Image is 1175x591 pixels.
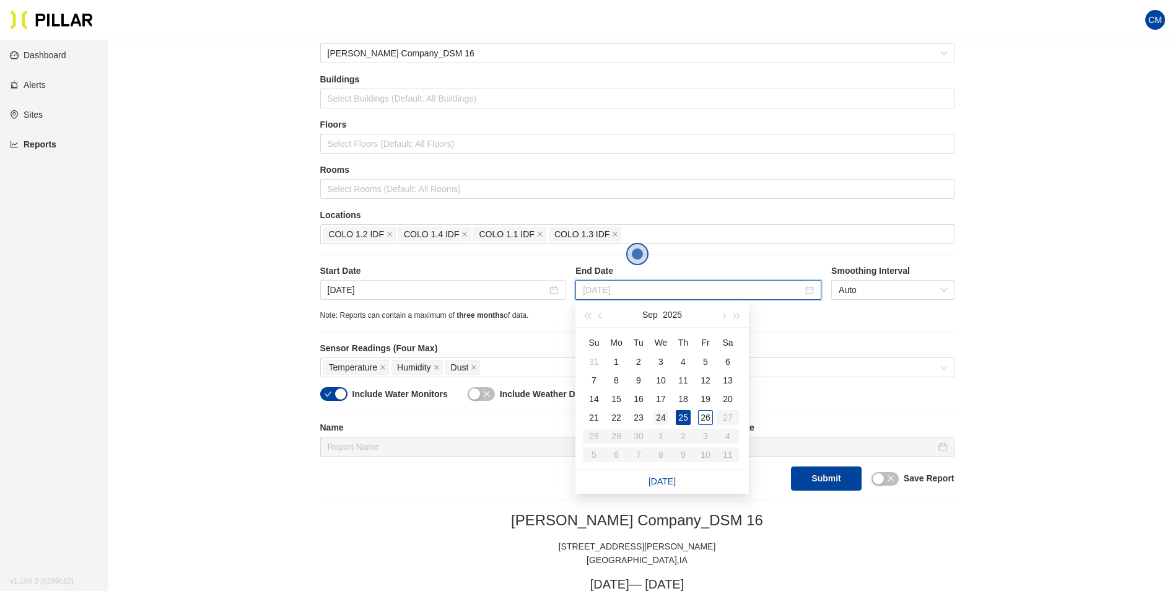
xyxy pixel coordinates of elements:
[575,265,821,278] label: End Date
[676,392,691,406] div: 18
[650,440,936,453] input: Oct 10, 2025
[329,227,384,241] span: COLO 1.2 IDF
[605,333,627,352] th: Mo
[587,354,601,369] div: 31
[626,243,649,265] button: Open the dialog
[320,265,566,278] label: Start Date
[10,10,93,30] img: Pillar Technologies
[631,410,646,425] div: 23
[694,371,717,390] td: 2025-09-12
[583,283,803,297] input: Sep 25, 2025
[587,373,601,388] div: 7
[642,302,658,327] button: Sep
[717,352,739,371] td: 2025-09-06
[329,361,378,374] span: Temperature
[887,475,894,482] span: close
[483,390,491,398] span: close
[554,227,609,241] span: COLO 1.3 IDF
[10,50,66,60] a: dashboardDashboard
[650,371,672,390] td: 2025-09-10
[605,371,627,390] td: 2025-09-08
[653,354,668,369] div: 3
[717,371,739,390] td: 2025-09-13
[676,410,691,425] div: 25
[839,281,946,299] span: Auto
[320,310,954,322] div: Note: Reports can contain a maximum of of data.
[698,410,713,425] div: 26
[587,410,601,425] div: 21
[380,364,386,372] span: close
[605,390,627,408] td: 2025-09-15
[631,392,646,406] div: 16
[587,392,601,406] div: 14
[650,333,672,352] th: We
[631,354,646,369] div: 2
[653,373,668,388] div: 10
[720,373,735,388] div: 13
[320,209,954,222] label: Locations
[10,139,56,149] a: line-chartReports
[456,311,504,320] span: three months
[627,371,650,390] td: 2025-09-09
[694,352,717,371] td: 2025-09-05
[583,352,605,371] td: 2025-08-31
[387,231,393,239] span: close
[663,302,682,327] button: 2025
[583,390,605,408] td: 2025-09-14
[627,352,650,371] td: 2025-09-02
[320,540,954,553] div: [STREET_ADDRESS][PERSON_NAME]
[500,388,588,401] label: Include Weather Data
[451,361,469,374] span: Dust
[471,364,477,372] span: close
[479,227,534,241] span: COLO 1.1 IDF
[653,392,668,406] div: 17
[720,392,735,406] div: 20
[676,354,691,369] div: 4
[10,110,43,120] a: environmentSites
[642,421,954,434] label: Public Link Expiration Date
[328,44,947,63] span: Weitz Company_DSM 16
[605,408,627,427] td: 2025-09-22
[672,408,694,427] td: 2025-09-25
[434,364,440,372] span: close
[320,511,954,530] h2: [PERSON_NAME] Company_DSM 16
[791,466,861,491] button: Submit
[694,408,717,427] td: 2025-09-26
[653,410,668,425] div: 24
[320,342,632,355] label: Sensor Readings (Four Max)
[605,352,627,371] td: 2025-09-01
[904,472,954,485] label: Save Report
[650,352,672,371] td: 2025-09-03
[1148,10,1162,30] span: CM
[320,118,954,131] label: Floors
[831,265,954,278] label: Smoothing Interval
[694,390,717,408] td: 2025-09-19
[320,164,954,177] label: Rooms
[672,333,694,352] th: Th
[404,227,459,241] span: COLO 1.4 IDF
[720,354,735,369] div: 6
[397,361,430,374] span: Humidity
[328,283,548,297] input: Sep 23, 2025
[320,73,954,86] label: Buildings
[609,410,624,425] div: 22
[583,371,605,390] td: 2025-09-07
[627,333,650,352] th: Tu
[717,333,739,352] th: Sa
[325,390,332,398] span: check
[650,390,672,408] td: 2025-09-17
[672,352,694,371] td: 2025-09-04
[583,408,605,427] td: 2025-09-21
[698,373,713,388] div: 12
[698,392,713,406] div: 19
[320,437,632,457] input: Report Name
[627,390,650,408] td: 2025-09-16
[583,333,605,352] th: Su
[612,231,618,239] span: close
[650,408,672,427] td: 2025-09-24
[698,354,713,369] div: 5
[461,231,468,239] span: close
[672,390,694,408] td: 2025-09-18
[10,80,46,90] a: alertAlerts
